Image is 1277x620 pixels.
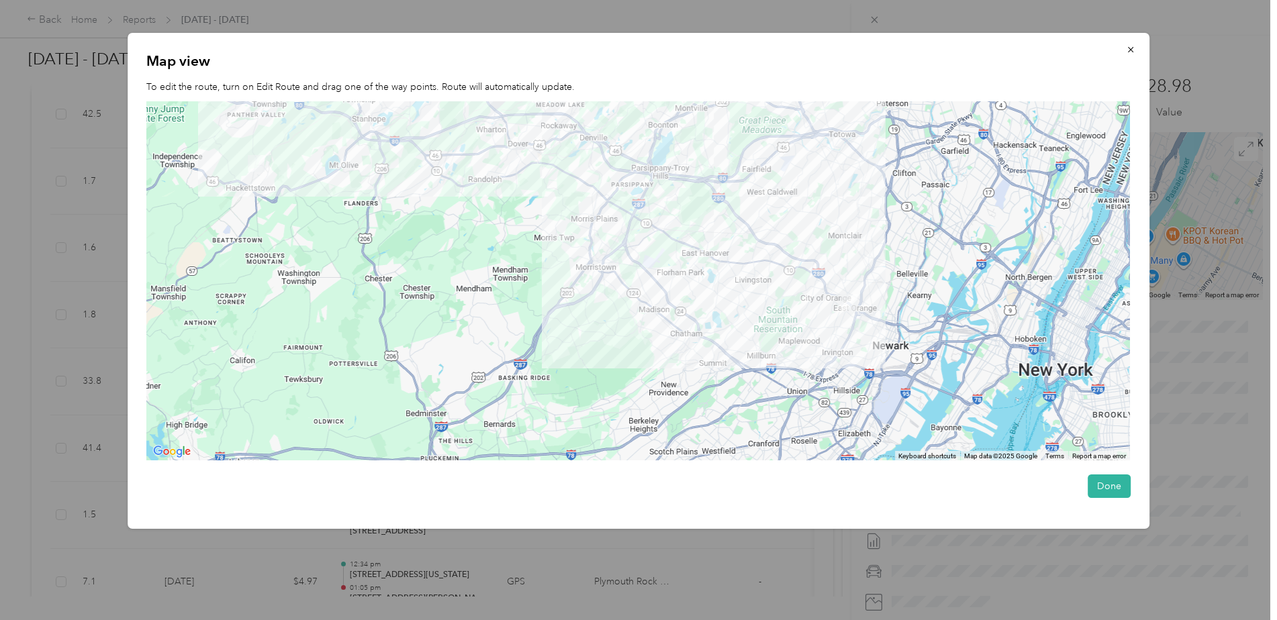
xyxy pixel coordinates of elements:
button: Done [1088,474,1131,498]
a: Report a map error [1072,452,1126,460]
iframe: Everlance-gr Chat Button Frame [1202,545,1277,620]
button: Keyboard shortcuts [898,452,956,461]
a: Open this area in Google Maps (opens a new window) [150,443,194,460]
p: To edit the route, turn on Edit Route and drag one of the way points. Route will automatically up... [146,80,1131,94]
span: Map data ©2025 Google [964,452,1037,460]
p: Map view [146,52,1131,70]
img: Google [150,443,194,460]
a: Terms (opens in new tab) [1045,452,1064,460]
